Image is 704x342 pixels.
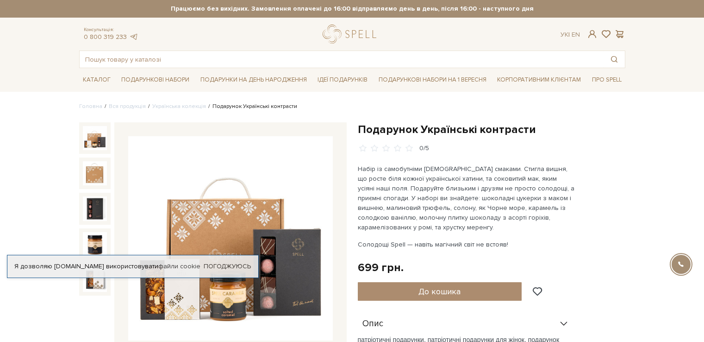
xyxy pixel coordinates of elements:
[568,31,570,38] span: |
[314,73,371,87] span: Ідеї подарунків
[128,136,333,341] img: Подарунок Українські контрасти
[323,25,380,44] a: logo
[604,51,625,68] button: Пошук товару у каталозі
[7,262,258,271] div: Я дозволяю [DOMAIN_NAME] використовувати
[83,161,107,185] img: Подарунок Українські контрасти
[204,262,251,271] a: Погоджуюсь
[158,262,200,270] a: файли cookie
[588,73,625,87] span: Про Spell
[79,103,102,110] a: Головна
[375,72,490,88] a: Подарункові набори на 1 Вересня
[206,102,297,111] li: Подарунок Українські контрасти
[572,31,580,38] a: En
[197,73,311,87] span: Подарунки на День народження
[83,267,107,291] img: Подарунок Українські контрасти
[79,73,114,87] span: Каталог
[362,320,383,328] span: Опис
[83,196,107,221] img: Подарунок Українські контрасти
[84,27,138,33] span: Консультація:
[109,103,146,110] a: Вся продукція
[83,126,107,150] img: Подарунок Українські контрасти
[152,103,206,110] a: Українська колекція
[358,282,522,301] button: До кошика
[493,72,585,88] a: Корпоративним клієнтам
[129,33,138,41] a: telegram
[84,33,127,41] a: 0 800 319 233
[561,31,580,39] div: Ук
[358,164,575,232] p: Набір із самобутніми [DEMOGRAPHIC_DATA] смаками. Стигла вишня, що росте біля кожної української х...
[419,144,429,153] div: 0/5
[80,51,604,68] input: Пошук товару у каталозі
[358,240,575,249] p: Солодощі Spell — навіть магічний світ не встояв!
[83,232,107,256] img: Подарунок Українські контрасти
[418,286,461,297] span: До кошика
[79,5,625,13] strong: Працюємо без вихідних. Замовлення оплачені до 16:00 відправляємо день в день, після 16:00 - насту...
[358,260,404,275] div: 699 грн.
[358,122,625,137] h1: Подарунок Українські контрасти
[118,73,193,87] span: Подарункові набори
